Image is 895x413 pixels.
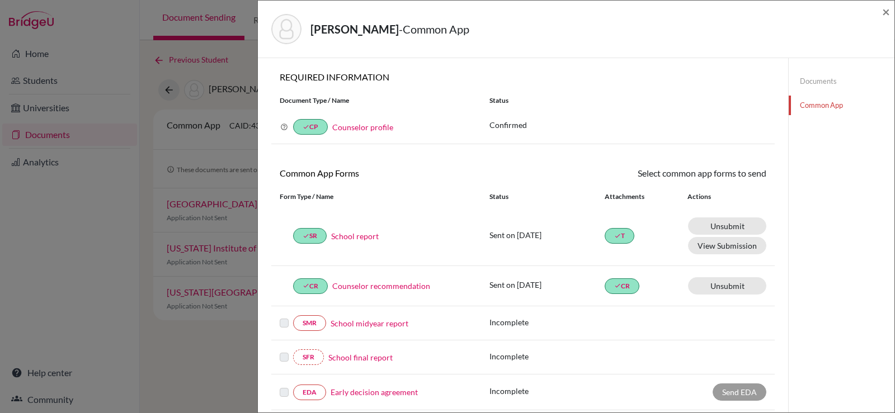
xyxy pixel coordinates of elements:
div: Attachments [605,192,674,202]
a: School midyear report [331,317,408,329]
button: Close [882,5,890,18]
span: - Common App [399,22,469,36]
strong: [PERSON_NAME] [310,22,399,36]
p: Incomplete [489,316,605,328]
div: Document Type / Name [271,96,481,106]
a: doneCR [293,278,328,294]
div: Status [481,96,775,106]
a: School report [331,230,379,242]
a: School final report [328,352,393,363]
a: doneCP [293,119,328,135]
p: Incomplete [489,350,605,362]
i: done [303,124,309,130]
div: Select common app forms to send [523,167,775,180]
a: Documents [789,72,894,91]
h6: Common App Forms [271,168,523,178]
a: doneCR [605,278,639,294]
i: done [614,232,621,239]
div: Send EDA [713,383,766,401]
button: View Submission [688,237,766,254]
a: doneSR [293,228,327,244]
a: Counselor profile [332,122,393,132]
a: SFR [293,349,324,365]
a: SMR [293,315,326,331]
a: Common App [789,96,894,115]
span: × [882,3,890,20]
p: Sent on [DATE] [489,229,605,241]
h6: REQUIRED INFORMATION [271,72,775,82]
i: done [303,282,309,289]
a: EDA [293,384,326,400]
a: Early decision agreement [331,386,418,398]
i: done [614,282,621,289]
div: Status [489,192,605,202]
p: Sent on [DATE] [489,279,605,291]
a: Unsubmit [688,277,766,295]
p: Incomplete [489,385,605,397]
div: Form Type / Name [271,192,481,202]
div: Actions [674,192,743,202]
a: Counselor recommendation [332,280,430,292]
a: Unsubmit [688,217,766,235]
a: doneT [605,228,634,244]
i: done [303,232,309,239]
p: Confirmed [489,119,766,131]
